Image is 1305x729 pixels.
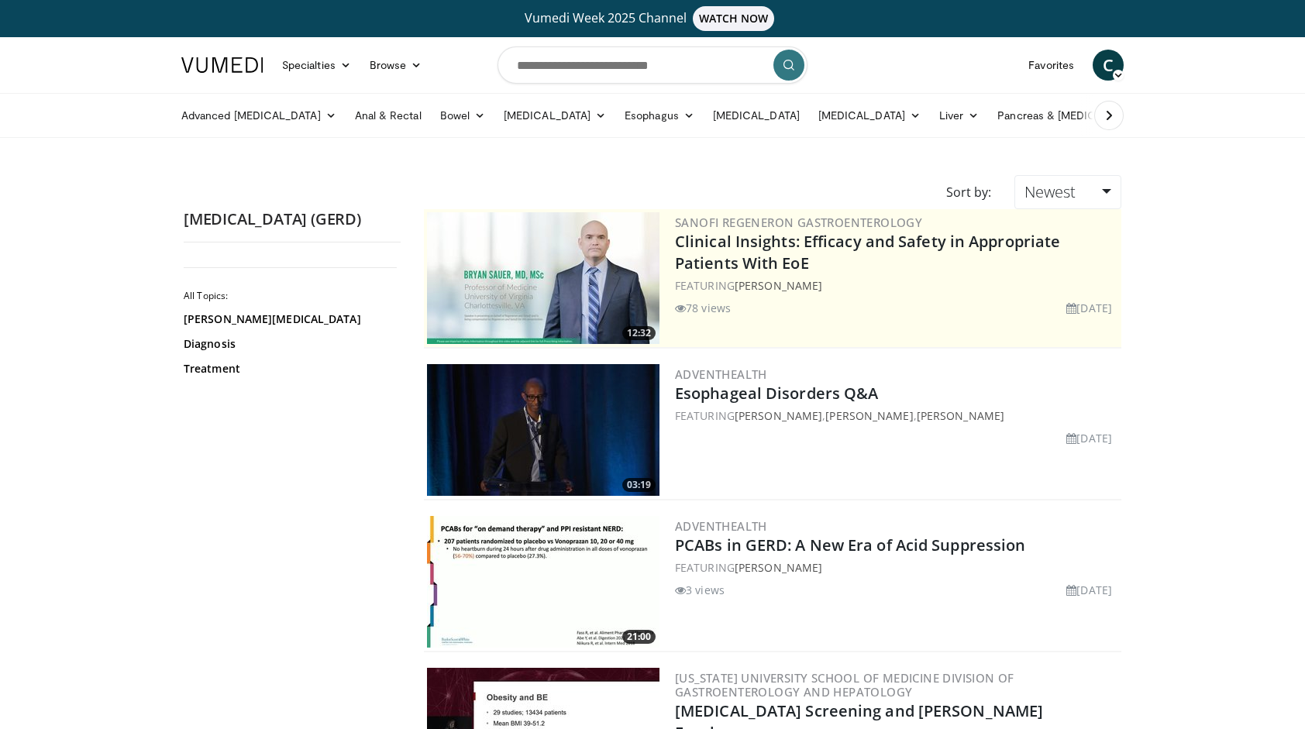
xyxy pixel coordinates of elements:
a: AdventHealth [675,518,767,534]
img: VuMedi Logo [181,57,263,73]
span: 21:00 [622,630,656,644]
span: Newest [1024,181,1076,202]
a: Specialties [273,50,360,81]
a: [MEDICAL_DATA] [494,100,615,131]
div: FEATURING , , [675,407,1118,424]
a: Browse [360,50,432,81]
a: 03:19 [427,364,659,496]
a: Anal & Rectal [346,100,431,131]
a: [PERSON_NAME] [735,408,822,423]
span: 03:19 [622,478,656,492]
li: [DATE] [1066,430,1112,446]
a: Clinical Insights: Efficacy and Safety in Appropriate Patients With EoE [675,231,1060,273]
a: Liver [930,100,988,131]
a: PCABs in GERD: A New Era of Acid Suppression [675,535,1025,555]
a: Esophageal Disorders Q&A [675,383,878,404]
li: 3 views [675,582,725,598]
a: Diagnosis [184,336,393,352]
a: AdventHealth [675,366,767,382]
span: WATCH NOW [693,6,775,31]
a: [MEDICAL_DATA] [704,100,809,131]
div: FEATURING [675,277,1118,294]
a: 12:32 [427,212,659,344]
a: Favorites [1019,50,1083,81]
li: 78 views [675,300,731,316]
span: 12:32 [622,326,656,340]
div: Sort by: [935,175,1003,209]
a: Newest [1014,175,1121,209]
a: [PERSON_NAME][MEDICAL_DATA] [184,311,393,327]
a: Bowel [431,100,494,131]
div: FEATURING [675,559,1118,576]
a: [PERSON_NAME] [735,560,822,575]
a: [US_STATE] University School of Medicine Division of Gastroenterology and Hepatology [675,670,1014,700]
h2: [MEDICAL_DATA] (GERD) [184,209,401,229]
a: Vumedi Week 2025 ChannelWATCH NOW [184,6,1121,31]
a: 21:00 [427,516,659,648]
input: Search topics, interventions [498,46,807,84]
a: [PERSON_NAME] [917,408,1004,423]
a: Sanofi Regeneron Gastroenterology [675,215,922,230]
li: [DATE] [1066,582,1112,598]
img: e47b802f-226c-453d-84d1-842cb69d0937.300x170_q85_crop-smart_upscale.jpg [427,516,659,648]
a: Esophagus [615,100,704,131]
h2: All Topics: [184,290,397,302]
a: C [1093,50,1124,81]
a: Pancreas & [MEDICAL_DATA] [988,100,1169,131]
a: Treatment [184,361,393,377]
a: [PERSON_NAME] [825,408,913,423]
img: c9e657ac-b5a0-4202-b648-c7a287699b1c.300x170_q85_crop-smart_upscale.jpg [427,364,659,496]
img: bf9ce42c-6823-4735-9d6f-bc9dbebbcf2c.png.300x170_q85_crop-smart_upscale.jpg [427,212,659,344]
a: [PERSON_NAME] [735,278,822,293]
a: [MEDICAL_DATA] [809,100,930,131]
a: Advanced [MEDICAL_DATA] [172,100,346,131]
li: [DATE] [1066,300,1112,316]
